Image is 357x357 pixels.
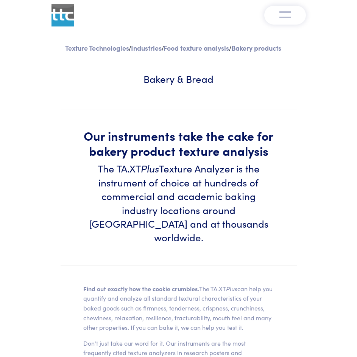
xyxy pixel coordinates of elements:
a: Food texture analysis [164,43,229,53]
a: Texture Technologies [65,43,129,53]
h1: Our instruments take the cake for bakery product texture analysis [83,128,274,158]
strong: Find out exactly how the cookie crumbles. [83,284,199,293]
button: Toggle navigation [264,6,306,25]
em: Plus [226,284,237,293]
p: Bakery products [231,43,281,53]
h3: The TA.XT Texture Analyzer is the instrument of choice at hundreds of commercial and academic bak... [83,161,274,244]
h3: Bakery & Bread [83,72,274,85]
p: The TA.XT can help you quantify and analyze all standard textural characteristics of your baked g... [83,284,274,332]
img: menu-v1.0.png [279,9,291,19]
em: Plus [141,161,159,175]
a: Industries [131,43,162,53]
div: / / / [61,42,297,54]
img: ttc_logo_1x1_v1.0.png [51,4,74,26]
